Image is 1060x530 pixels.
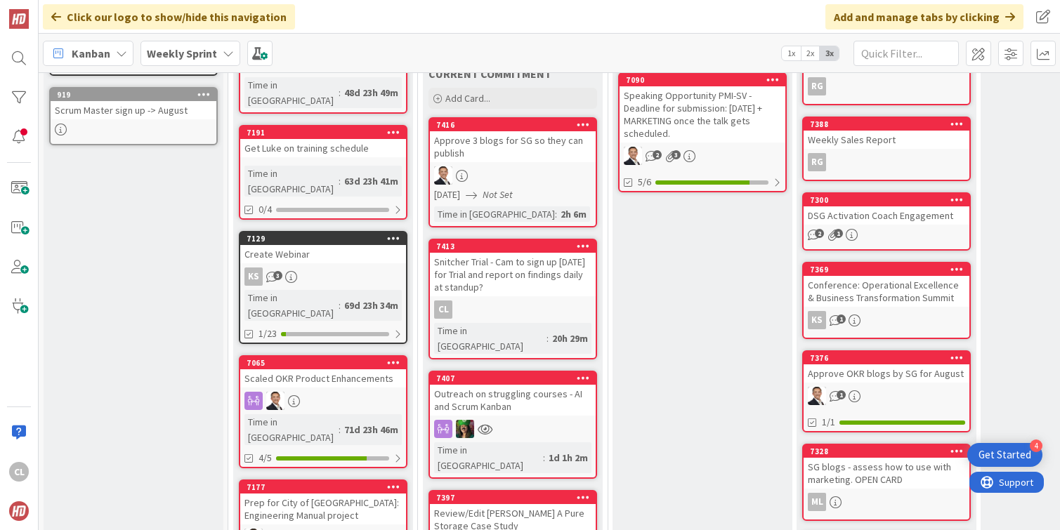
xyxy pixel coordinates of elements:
[57,90,216,100] div: 919
[240,245,406,263] div: Create Webinar
[51,101,216,119] div: Scrum Master sign up -> August
[436,373,596,383] div: 7407
[618,72,787,192] a: 7090Speaking Opportunity PMI-SV - Deadline for submission: [DATE] + MARKETING once the talk gets ...
[967,443,1042,467] div: Open Get Started checklist, remaining modules: 4
[802,444,971,521] a: 7328SG blogs - assess how to use with marketing. OPEN CARDML
[782,46,801,60] span: 1x
[547,331,549,346] span: :
[804,153,969,171] div: RG
[244,290,339,321] div: Time in [GEOGRAPHIC_DATA]
[244,77,339,108] div: Time in [GEOGRAPHIC_DATA]
[434,166,452,185] img: SL
[815,229,824,238] span: 2
[240,232,406,245] div: 7129
[624,147,642,165] img: SL
[51,88,216,119] div: 919Scrum Master sign up -> August
[244,166,339,197] div: Time in [GEOGRAPHIC_DATA]
[620,74,785,86] div: 7090
[820,46,839,60] span: 3x
[653,150,662,159] span: 2
[822,415,835,430] span: 1/1
[810,265,969,274] div: 7369
[804,118,969,131] div: 7388
[434,300,452,319] div: CL
[430,119,596,162] div: 7416Approve 3 blogs for SG so they can publish
[43,4,295,29] div: Click our logo to show/hide this navigation
[808,153,826,171] div: RG
[804,493,969,511] div: ML
[445,92,490,105] span: Add Card...
[239,355,407,468] a: 7065Scaled OKR Product EnhancementsSLTime in [GEOGRAPHIC_DATA]:71d 23h 46m4/5
[804,263,969,307] div: 7369Conference: Operational Excellence & Business Transformation Summit
[339,298,341,313] span: :
[430,300,596,319] div: CL
[430,119,596,131] div: 7416
[483,188,513,201] i: Not Set
[341,298,402,313] div: 69d 23h 34m
[549,331,591,346] div: 20h 29m
[339,85,341,100] span: :
[804,458,969,489] div: SG blogs - assess how to use with marketing. OPEN CARD
[240,493,406,524] div: Prep for City of [GEOGRAPHIC_DATA]: Engineering Manual project
[436,493,596,503] div: 7397
[557,206,590,222] div: 2h 6m
[456,420,474,438] img: SL
[341,422,402,437] div: 71d 23h 46m
[240,481,406,493] div: 7177
[804,387,969,405] div: SL
[341,173,402,189] div: 63d 23h 41m
[339,173,341,189] span: :
[428,371,597,479] a: 7407Outreach on struggling courses - AI and Scrum KanbanSLTime in [GEOGRAPHIC_DATA]:1d 1h 2m
[434,187,460,202] span: [DATE]
[1030,439,1042,452] div: 4
[247,358,406,368] div: 7065
[428,67,551,81] span: CURRENT COMMITMENT
[430,131,596,162] div: Approve 3 blogs for SG so they can publish
[339,422,341,437] span: :
[434,442,543,473] div: Time in [GEOGRAPHIC_DATA]
[239,125,407,220] a: 7191Get Luke on training scheduleTime in [GEOGRAPHIC_DATA]:63d 23h 41m0/4
[620,147,785,165] div: SL
[239,231,407,344] a: 7129Create WebinarKSTime in [GEOGRAPHIC_DATA]:69d 23h 34m1/23
[430,491,596,504] div: 7397
[638,175,651,190] span: 5/6
[804,194,969,206] div: 7300
[804,364,969,383] div: Approve OKR blogs by SG for August
[430,166,596,185] div: SL
[672,150,681,159] span: 3
[804,445,969,458] div: 7328
[626,75,785,85] div: 7090
[430,385,596,416] div: Outreach on struggling courses - AI and Scrum Kanban
[434,206,555,222] div: Time in [GEOGRAPHIC_DATA]
[30,2,64,19] span: Support
[825,4,1023,29] div: Add and manage tabs by clicking
[240,126,406,157] div: 7191Get Luke on training schedule
[804,276,969,307] div: Conference: Operational Excellence & Business Transformation Summit
[804,131,969,149] div: Weekly Sales Report
[247,234,406,244] div: 7129
[247,128,406,138] div: 7191
[240,139,406,157] div: Get Luke on training schedule
[72,45,110,62] span: Kanban
[430,372,596,385] div: 7407
[240,357,406,387] div: 7065Scaled OKR Product Enhancements
[244,267,263,286] div: KS
[979,448,1031,462] div: Get Started
[266,392,284,410] img: SL
[9,501,29,521] img: avatar
[810,195,969,205] div: 7300
[434,323,547,354] div: Time in [GEOGRAPHIC_DATA]
[801,46,820,60] span: 2x
[51,88,216,101] div: 919
[810,446,969,456] div: 7328
[810,353,969,363] div: 7376
[555,206,557,222] span: :
[240,481,406,524] div: 7177Prep for City of [GEOGRAPHIC_DATA]: Engineering Manual project
[240,357,406,369] div: 7065
[240,369,406,387] div: Scaled OKR Product Enhancements
[436,241,596,251] div: 7413
[804,445,969,489] div: 7328SG blogs - assess how to use with marketing. OPEN CARD
[620,86,785,143] div: Speaking Opportunity PMI-SV - Deadline for submission: [DATE] + MARKETING once the talk gets sche...
[810,119,969,129] div: 7388
[808,493,826,511] div: ML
